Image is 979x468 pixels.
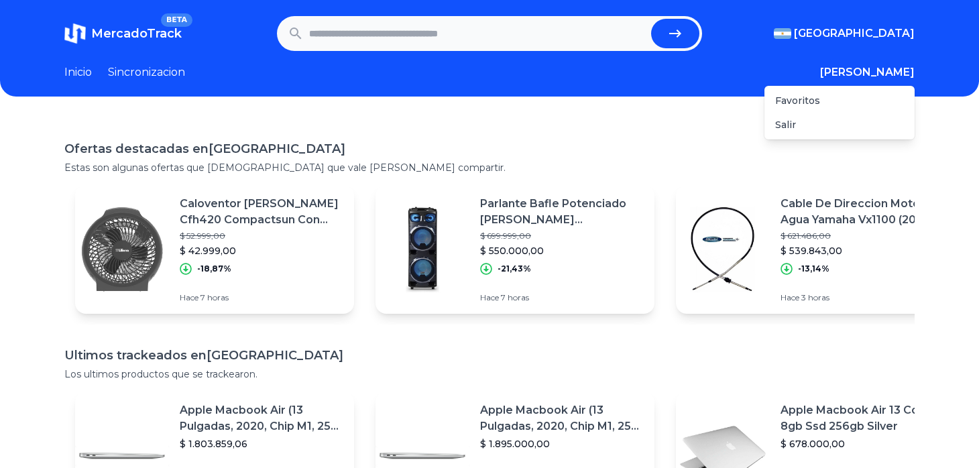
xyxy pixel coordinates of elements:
[75,185,354,314] a: Featured imageCaloventor [PERSON_NAME] Cfh420 Compactsun Con Forzador De Aire$ 52.999,00$ 42.999,...
[676,202,770,296] img: Featured image
[108,64,185,80] a: Sincronizacion
[480,244,644,257] p: $ 550.000,00
[64,367,915,381] p: Los ultimos productos que se trackearon.
[180,437,343,451] p: $ 1.803.859,06
[781,196,944,228] p: Cable De Direccion Moto De Agua Yamaha Vx1100 (2007-09) [GEOGRAPHIC_DATA]
[64,23,86,44] img: MercadoTrack
[197,264,231,274] p: -18,87%
[480,231,644,241] p: $ 699.999,00
[376,185,654,314] a: Featured imageParlante Bafle Potenciado [PERSON_NAME] Monsterbox 3 Vias Woofer$ 699.999,00$ 550.0...
[480,402,644,434] p: Apple Macbook Air (13 Pulgadas, 2020, Chip M1, 256 Gb De Ssd, 8 Gb De Ram) - Plata
[781,437,944,451] p: $ 678.000,00
[774,25,915,42] button: [GEOGRAPHIC_DATA]
[820,64,915,80] button: [PERSON_NAME]
[480,437,644,451] p: $ 1.895.000,00
[774,28,791,39] img: Argentina
[64,64,92,80] a: Inicio
[161,13,192,27] span: BETA
[676,185,955,314] a: Featured imageCable De Direccion Moto De Agua Yamaha Vx1100 (2007-09) [GEOGRAPHIC_DATA]$ 621.486,...
[775,118,796,131] button: Salir
[180,196,343,228] p: Caloventor [PERSON_NAME] Cfh420 Compactsun Con Forzador De Aire
[91,26,182,41] span: MercadoTrack
[480,196,644,228] p: Parlante Bafle Potenciado [PERSON_NAME] Monsterbox 3 Vias Woofer
[764,89,915,113] a: Favoritos
[480,292,644,303] p: Hace 7 horas
[798,264,829,274] p: -13,14%
[781,292,944,303] p: Hace 3 horas
[180,402,343,434] p: Apple Macbook Air (13 Pulgadas, 2020, Chip M1, 256 Gb De Ssd, 8 Gb De Ram) - Plata
[781,244,944,257] p: $ 539.843,00
[180,231,343,241] p: $ 52.999,00
[64,139,915,158] h1: Ofertas destacadas en [GEOGRAPHIC_DATA]
[180,292,343,303] p: Hace 7 horas
[794,25,915,42] span: [GEOGRAPHIC_DATA]
[75,202,169,296] img: Featured image
[180,244,343,257] p: $ 42.999,00
[781,402,944,434] p: Apple Macbook Air 13 Core I5 8gb Ssd 256gb Silver
[64,346,915,365] h1: Ultimos trackeados en [GEOGRAPHIC_DATA]
[64,23,182,44] a: MercadoTrackBETA
[376,202,469,296] img: Featured image
[64,161,915,174] p: Estas son algunas ofertas que [DEMOGRAPHIC_DATA] que vale [PERSON_NAME] compartir.
[498,264,531,274] p: -21,43%
[781,231,944,241] p: $ 621.486,00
